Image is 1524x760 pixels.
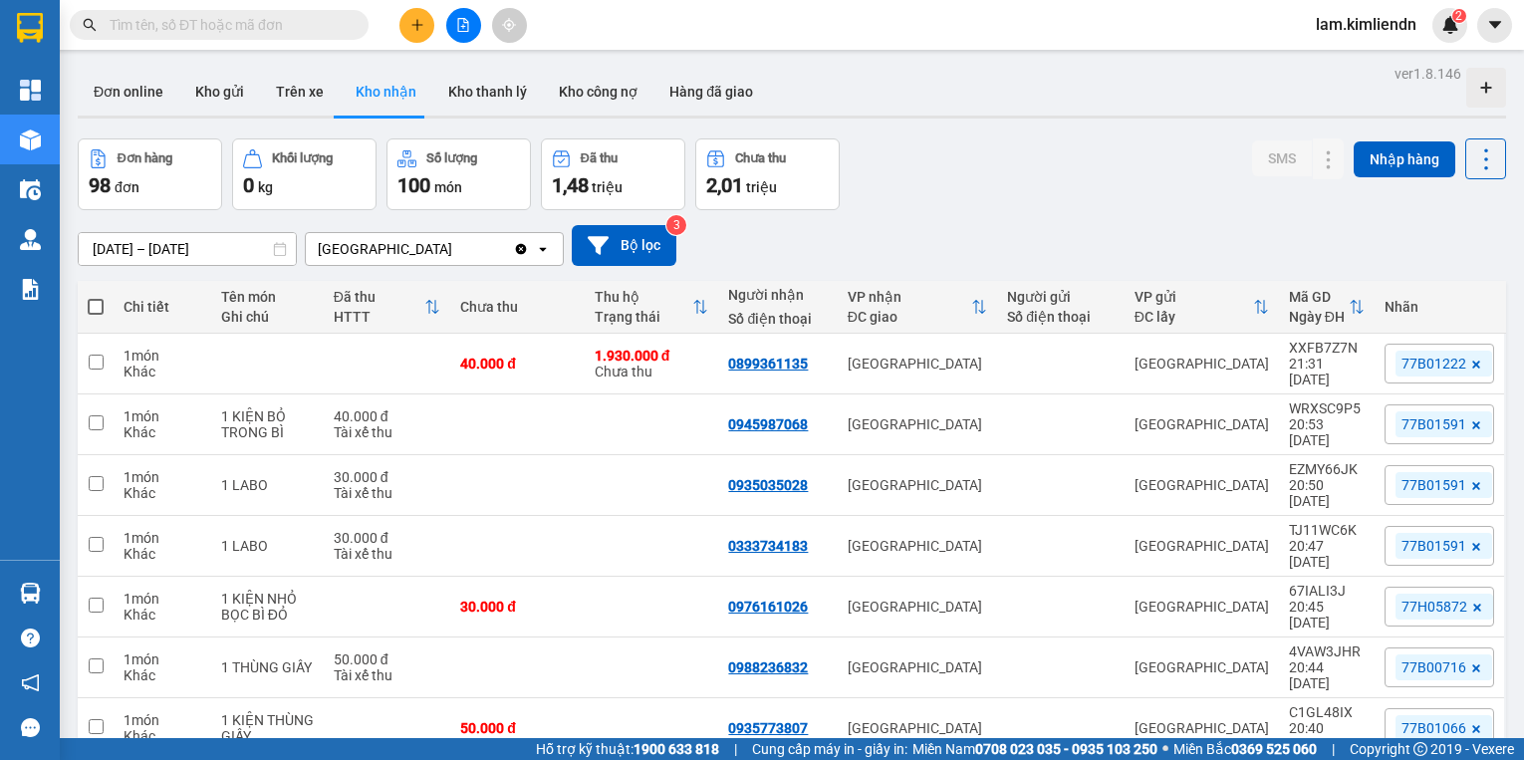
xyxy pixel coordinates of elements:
[334,485,440,501] div: Tài xế thu
[1289,309,1349,325] div: Ngày ĐH
[124,728,201,744] div: Khác
[581,151,618,165] div: Đã thu
[1289,643,1365,659] div: 4VAW3JHR
[89,173,111,197] span: 98
[124,607,201,623] div: Khác
[1135,416,1269,432] div: [GEOGRAPHIC_DATA]
[1289,289,1349,305] div: Mã GD
[340,68,432,116] button: Kho nhận
[728,416,808,432] div: 0945987068
[1135,356,1269,372] div: [GEOGRAPHIC_DATA]
[728,659,808,675] div: 0988236832
[1007,289,1114,305] div: Người gửi
[20,80,41,101] img: dashboard-icon
[124,651,201,667] div: 1 món
[1231,741,1317,757] strong: 0369 525 060
[460,299,575,315] div: Chưa thu
[124,469,201,485] div: 1 món
[1135,659,1269,675] div: [GEOGRAPHIC_DATA]
[17,13,43,43] img: logo-vxr
[1289,416,1365,448] div: 20:53 [DATE]
[232,138,377,210] button: Khối lượng0kg
[541,138,685,210] button: Đã thu1,48 triệu
[460,720,575,736] div: 50.000 đ
[258,179,273,195] span: kg
[243,173,254,197] span: 0
[728,477,808,493] div: 0935035028
[460,599,575,615] div: 30.000 đ
[1289,704,1365,720] div: C1GL48IX
[1401,658,1466,676] span: 77B00716
[1289,400,1365,416] div: WRXSC9P5
[1135,289,1253,305] div: VP gửi
[746,179,777,195] span: triệu
[20,229,41,250] img: warehouse-icon
[334,530,440,546] div: 30.000 đ
[706,173,743,197] span: 2,01
[115,179,139,195] span: đơn
[434,179,462,195] span: món
[21,673,40,692] span: notification
[334,546,440,562] div: Tài xế thu
[124,485,201,501] div: Khác
[634,741,719,757] strong: 1900 633 818
[272,151,333,165] div: Khối lượng
[592,179,623,195] span: triệu
[1289,340,1365,356] div: XXFB7Z7N
[124,546,201,562] div: Khác
[502,18,516,32] span: aim
[848,356,988,372] div: [GEOGRAPHIC_DATA]
[1401,537,1466,555] span: 77B01591
[397,173,430,197] span: 100
[221,408,314,440] div: 1 KIỆN BỎ TRONG BÌ
[1401,415,1466,433] span: 77B01591
[543,68,653,116] button: Kho công nợ
[460,356,575,372] div: 40.000 đ
[848,659,988,675] div: [GEOGRAPHIC_DATA]
[1289,461,1365,477] div: EZMY66JK
[334,469,440,485] div: 30.000 đ
[124,299,201,315] div: Chi tiết
[1385,299,1494,315] div: Nhãn
[1289,720,1365,752] div: 20:40 [DATE]
[1401,598,1467,616] span: 77H05872
[446,8,481,43] button: file-add
[653,68,769,116] button: Hàng đã giao
[334,289,424,305] div: Đã thu
[735,151,786,165] div: Chưa thu
[260,68,340,116] button: Trên xe
[118,151,172,165] div: Đơn hàng
[456,18,470,32] span: file-add
[585,281,719,334] th: Toggle SortBy
[124,348,201,364] div: 1 món
[179,68,260,116] button: Kho gửi
[1289,599,1365,631] div: 20:45 [DATE]
[124,667,201,683] div: Khác
[595,289,693,305] div: Thu hộ
[1289,659,1365,691] div: 20:44 [DATE]
[1135,538,1269,554] div: [GEOGRAPHIC_DATA]
[399,8,434,43] button: plus
[595,348,709,380] div: Chưa thu
[124,424,201,440] div: Khác
[848,289,972,305] div: VP nhận
[1125,281,1279,334] th: Toggle SortBy
[1332,738,1335,760] span: |
[124,530,201,546] div: 1 món
[838,281,998,334] th: Toggle SortBy
[695,138,840,210] button: Chưa thu2,01 triệu
[1135,599,1269,615] div: [GEOGRAPHIC_DATA]
[20,129,41,150] img: warehouse-icon
[595,309,693,325] div: Trạng thái
[221,659,314,675] div: 1 THÙNG GIẤY
[1401,476,1466,494] span: 77B01591
[1252,140,1312,176] button: SMS
[21,718,40,737] span: message
[334,667,440,683] div: Tài xế thu
[492,8,527,43] button: aim
[848,538,988,554] div: [GEOGRAPHIC_DATA]
[595,348,709,364] div: 1.930.000 đ
[324,281,450,334] th: Toggle SortBy
[1135,477,1269,493] div: [GEOGRAPHIC_DATA]
[124,591,201,607] div: 1 món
